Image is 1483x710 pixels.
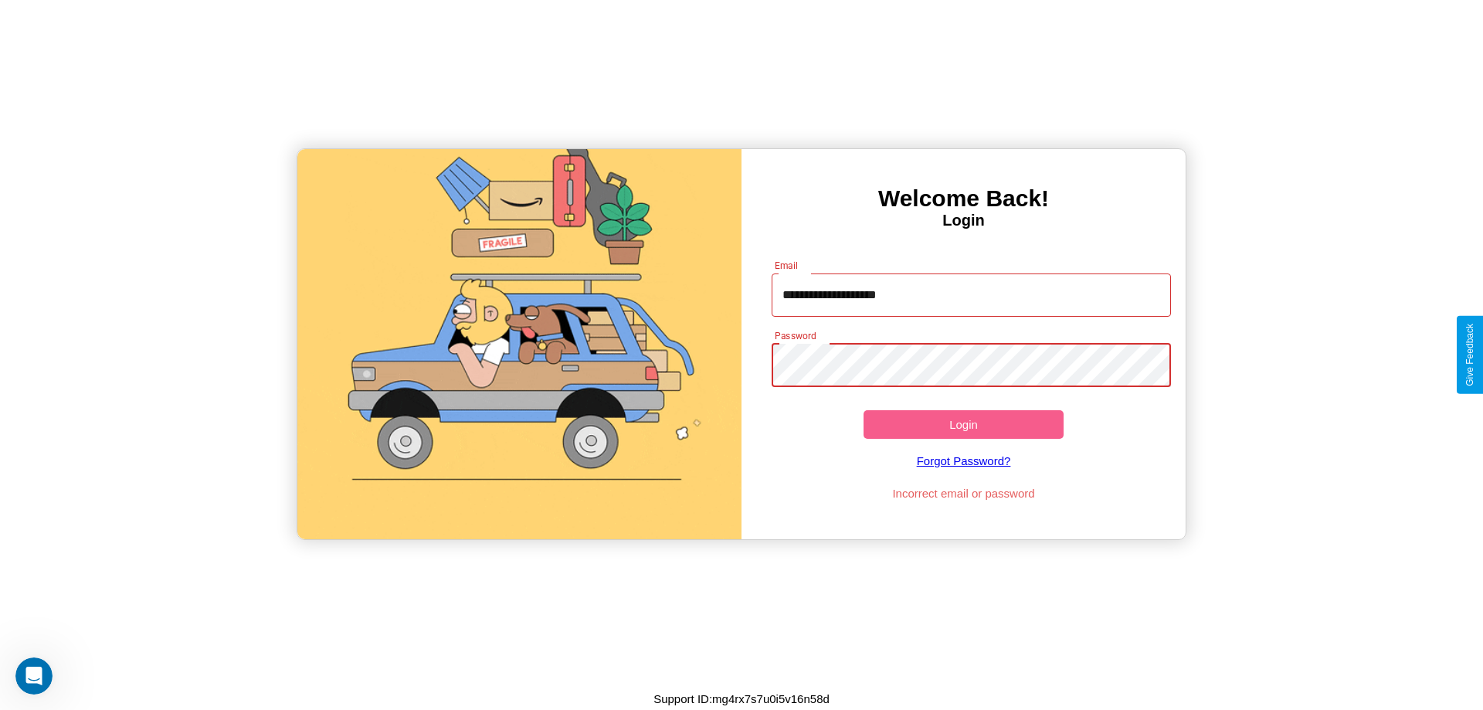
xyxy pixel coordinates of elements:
h3: Welcome Back! [741,185,1186,212]
p: Support ID: mg4rx7s7u0i5v16n58d [653,688,830,709]
button: Login [864,410,1064,439]
a: Forgot Password? [764,439,1164,483]
label: Password [775,329,816,342]
div: Give Feedback [1464,324,1475,386]
label: Email [775,259,799,272]
h4: Login [741,212,1186,229]
img: gif [297,149,741,539]
iframe: Intercom live chat [15,657,53,695]
p: Incorrect email or password [764,483,1164,504]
